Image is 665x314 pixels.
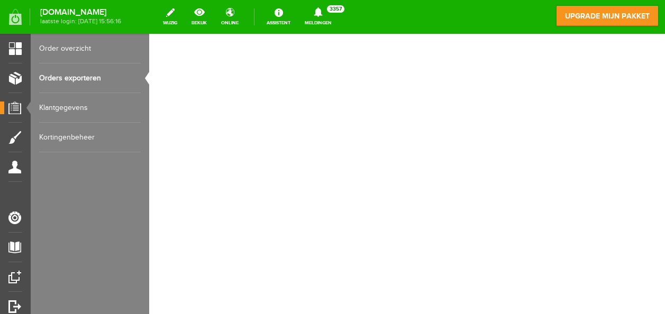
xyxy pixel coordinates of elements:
[40,19,121,24] span: laatste login: [DATE] 15:56:16
[39,123,141,152] a: Kortingenbeheer
[556,5,659,26] a: upgrade mijn pakket
[298,5,338,29] a: Meldingen3357
[39,93,141,123] a: Klantgegevens
[215,5,245,29] a: online
[327,5,344,13] span: 3357
[39,63,141,93] a: Orders exporteren
[40,10,121,15] strong: [DOMAIN_NAME]
[185,5,213,29] a: bekijk
[260,5,297,29] a: Assistent
[157,5,184,29] a: wijzig
[39,34,141,63] a: Order overzicht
